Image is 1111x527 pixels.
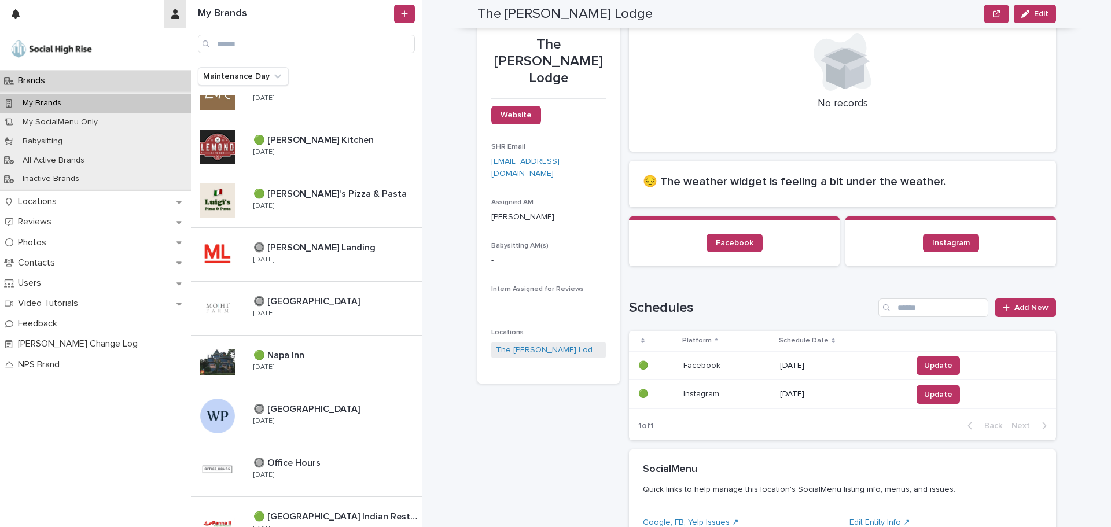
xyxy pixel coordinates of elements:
p: 🔘 [GEOGRAPHIC_DATA] [253,294,362,307]
a: 🔘 [GEOGRAPHIC_DATA]🔘 [GEOGRAPHIC_DATA] [DATE] [191,282,422,336]
a: 🟢 [PERSON_NAME] Kitchen🟢 [PERSON_NAME] Kitchen [DATE] [191,120,422,174]
p: All Active Brands [13,156,94,165]
p: [DATE] [253,309,274,318]
p: [DATE] [253,417,274,425]
p: [DATE] [780,361,903,371]
p: Quick links to help manage this location's SocialMenu listing info, menus, and issues. [643,484,1038,495]
span: Assigned AM [491,199,534,206]
p: Inactive Brands [13,174,89,184]
p: 🟢 Napa Inn [253,348,307,361]
p: 🟢 [638,359,650,371]
a: Facebook [707,234,763,252]
span: Add New [1014,304,1049,312]
p: [DATE] [253,202,274,210]
p: [DATE] [253,256,274,264]
p: [DATE] [780,389,903,399]
span: Back [977,422,1002,430]
p: 🟢 [PERSON_NAME] Kitchen [253,132,376,146]
input: Search [198,35,415,53]
p: 🟢 [PERSON_NAME]'s Pizza & Pasta [253,186,409,200]
span: Babysitting AM(s) [491,242,549,249]
p: Feedback [13,318,67,329]
p: 1 of 1 [629,412,663,440]
input: Search [878,298,988,317]
a: Google, FB, Yelp Issues ↗ [643,518,739,526]
span: Next [1011,422,1037,430]
a: Add New [995,298,1056,317]
h1: Schedules [629,300,874,316]
a: [EMAIL_ADDRESS][DOMAIN_NAME] [491,157,560,178]
a: 🟢 Napa Inn🟢 Napa Inn [DATE] [191,336,422,389]
p: Platform [682,334,712,347]
a: Website [491,106,541,124]
p: [PERSON_NAME] [491,211,606,223]
p: [DATE] [253,148,274,156]
p: [DATE] [253,94,274,102]
tr: 🟢🟢 InstagramInstagram [DATE]Update [629,380,1056,409]
p: The [PERSON_NAME] Lodge [491,36,606,86]
p: Photos [13,237,56,248]
p: Brands [13,75,54,86]
a: 🔘 Office Hours🔘 Office Hours [DATE] [191,443,422,497]
span: Instagram [932,239,970,247]
span: Locations [491,329,524,336]
tr: 🟢🟢 FacebookFacebook [DATE]Update [629,351,1056,380]
p: 🔘 [PERSON_NAME] Landing [253,240,378,253]
h2: 😔 The weather widget is feeling a bit under the weather. [643,175,1042,189]
span: Update [924,360,952,371]
p: Contacts [13,257,64,268]
span: Facebook [716,239,753,247]
p: 🟢 [638,387,650,399]
a: 🟢 [PERSON_NAME]'s Pizza & Pasta🟢 [PERSON_NAME]'s Pizza & Pasta [DATE] [191,174,422,228]
a: Instagram [923,234,979,252]
a: Edit Entity Info ↗ [849,518,910,526]
span: Website [501,111,532,119]
p: Instagram [683,387,722,399]
button: Back [958,421,1007,431]
button: Maintenance Day [198,67,289,86]
p: Facebook [683,359,723,371]
p: My Brands [13,98,71,108]
span: Update [924,389,952,400]
p: 🔘 Office Hours [253,455,323,469]
button: Edit [1014,5,1056,23]
p: Babysitting [13,137,72,146]
p: 🟢 Panna II Garden Indian Restaurant [253,509,420,522]
p: My SocialMenu Only [13,117,107,127]
p: Schedule Date [779,334,829,347]
a: 🔘 [PERSON_NAME] Landing🔘 [PERSON_NAME] Landing [DATE] [191,228,422,282]
a: The [PERSON_NAME] Lodge [496,344,601,356]
h1: My Brands [198,8,392,20]
p: - [491,255,606,267]
p: [DATE] [253,363,274,371]
h2: The [PERSON_NAME] Lodge [477,6,653,23]
p: Video Tutorials [13,298,87,309]
p: Reviews [13,216,61,227]
p: Users [13,278,50,289]
p: - [491,298,606,310]
p: NPS Brand [13,359,69,370]
button: Update [917,385,960,404]
button: Next [1007,421,1056,431]
p: [PERSON_NAME] Change Log [13,338,147,349]
p: Locations [13,196,66,207]
h2: SocialMenu [643,463,697,476]
p: [DATE] [253,471,274,479]
span: Intern Assigned for Reviews [491,286,584,293]
a: 🔘 [GEOGRAPHIC_DATA]🔘 [GEOGRAPHIC_DATA] [DATE] [191,389,422,443]
button: Update [917,356,960,375]
p: No records [643,98,1042,110]
p: 🔘 [GEOGRAPHIC_DATA] [253,401,362,415]
span: Edit [1034,10,1049,18]
span: SHR Email [491,143,525,150]
img: o5DnuTxEQV6sW9jFYBBf [9,38,94,61]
